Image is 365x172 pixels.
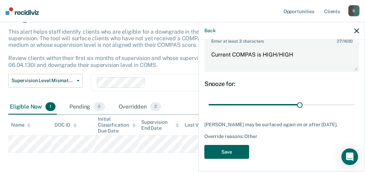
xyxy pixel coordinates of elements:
[11,78,74,84] span: Supervision Level Mismatch
[8,28,325,68] p: This alert helps staff identify clients who are eligible for a downgrade in their supervision lev...
[204,80,359,88] div: Snooze for:
[94,102,104,111] span: 0
[204,134,359,139] div: Override reasons: Other
[205,36,358,44] label: Enter at least 3 characters
[54,122,77,128] div: DOC ID
[150,102,161,111] span: 2
[204,28,215,34] button: Back
[11,122,31,128] div: Name
[45,102,56,111] span: 1
[98,116,136,134] div: Initial Classification Due Date
[68,100,106,115] div: Pending
[8,100,57,115] div: Eligible Now
[341,148,358,165] div: Open Intercom Messenger
[185,122,218,128] div: Last Viewed
[141,119,179,131] div: Supervision End Date
[337,39,342,44] span: 27
[287,89,313,98] div: 57 days
[348,5,359,16] div: S
[6,7,39,15] img: Recidiviz
[205,45,358,71] textarea: Current COMPAS is HIGH/HIGH
[117,100,163,115] div: Overridden
[337,39,352,44] span: / 1600
[204,122,359,128] div: [PERSON_NAME] may be surfaced again on or after [DATE].
[204,145,249,159] button: Save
